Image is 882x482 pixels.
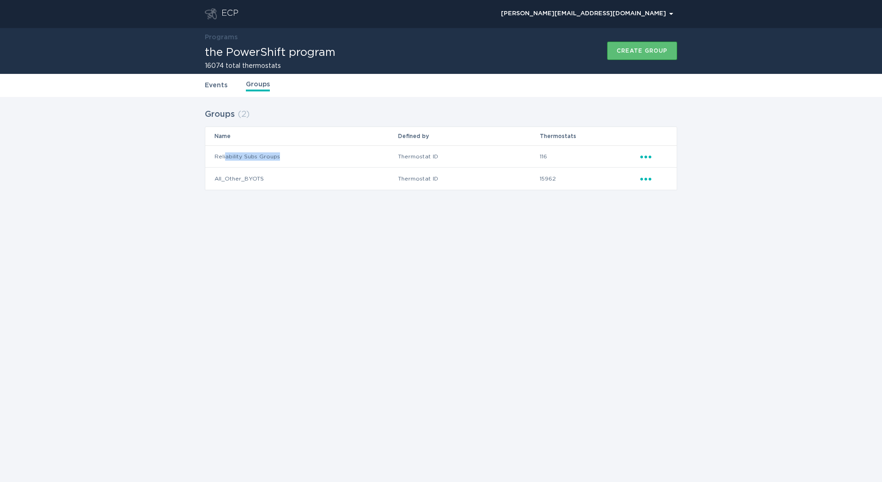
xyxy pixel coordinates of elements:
[539,168,640,190] td: 15962
[497,7,677,21] button: Open user account details
[205,80,227,90] a: Events
[398,127,539,145] th: Defined by
[607,42,677,60] button: Create group
[205,168,398,190] td: All_Other_BYOTS
[205,127,398,145] th: Name
[640,151,667,162] div: Popover menu
[246,79,270,91] a: Groups
[205,34,238,41] a: Programs
[539,145,640,168] td: 116
[205,63,335,69] h2: 16074 total thermostats
[539,127,640,145] th: Thermostats
[617,48,667,54] div: Create group
[398,168,539,190] td: Thermostat ID
[238,110,250,119] span: ( 2 )
[221,8,238,19] div: ECP
[205,168,677,190] tr: a10d37f0035f4af38561f49ec92f397c
[205,106,235,123] h2: Groups
[497,7,677,21] div: Popover menu
[398,145,539,168] td: Thermostat ID
[205,145,677,168] tr: 208b3fcfe06945e2aa13d10856143a47
[205,145,398,168] td: Reliability Subs Groups
[205,47,335,58] h1: the PowerShift program
[205,8,217,19] button: Go to dashboard
[205,127,677,145] tr: Table Headers
[640,174,667,184] div: Popover menu
[501,11,673,17] div: [PERSON_NAME][EMAIL_ADDRESS][DOMAIN_NAME]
